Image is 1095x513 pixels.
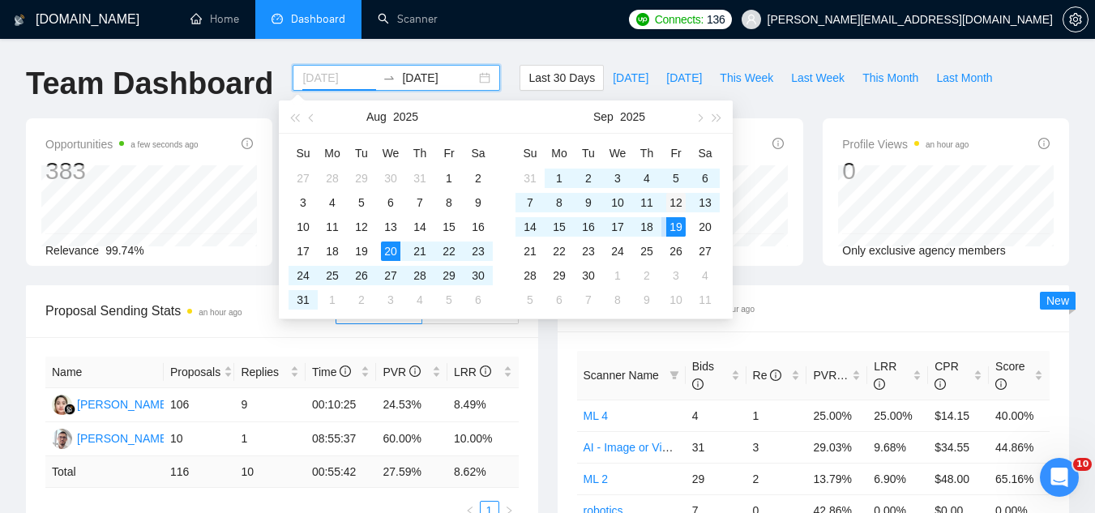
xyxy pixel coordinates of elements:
td: 2025-10-02 [632,263,661,288]
td: 2025-09-20 [691,215,720,239]
a: searchScanner [378,12,438,26]
div: 2 [352,290,371,310]
div: 27 [695,242,715,261]
td: 2025-09-09 [574,190,603,215]
td: 10.00% [447,422,519,456]
div: 5 [439,290,459,310]
a: ML 4 [584,409,609,422]
td: 2025-09-14 [515,215,545,239]
th: Su [515,140,545,166]
span: to [383,71,396,84]
td: 1 [234,422,306,456]
div: 3 [608,169,627,188]
td: 2025-08-30 [464,263,493,288]
div: 20 [381,242,400,261]
td: 2025-09-11 [632,190,661,215]
span: 136 [707,11,725,28]
span: dashboard [272,13,283,24]
div: 6 [550,290,569,310]
span: info-circle [340,366,351,377]
a: setting [1063,13,1089,26]
td: 2025-09-02 [347,288,376,312]
td: 2025-08-25 [318,263,347,288]
span: [DATE] [613,69,648,87]
div: 17 [293,242,313,261]
span: Last 30 Days [528,69,595,87]
div: 5 [520,290,540,310]
a: ML 2 [584,472,609,485]
time: an hour ago [712,305,755,314]
td: 3 [746,431,807,463]
a: VW[PERSON_NAME] [52,397,170,410]
span: PVR [813,369,851,382]
td: 2025-10-04 [691,263,720,288]
td: 2025-08-31 [289,288,318,312]
td: 2025-09-03 [603,166,632,190]
iframe: Intercom live chat [1040,458,1079,497]
div: 9 [579,193,598,212]
span: LRR [874,360,896,391]
span: info-circle [1038,138,1050,149]
div: 10 [293,217,313,237]
div: 11 [695,290,715,310]
div: 9 [637,290,657,310]
div: 26 [352,266,371,285]
td: 25.00% [806,400,867,431]
div: 2 [637,266,657,285]
td: 2025-08-05 [347,190,376,215]
div: 13 [695,193,715,212]
td: 2025-09-06 [691,166,720,190]
td: 2025-08-09 [464,190,493,215]
div: 22 [439,242,459,261]
span: info-circle [692,378,704,390]
a: AI - Image or Video, convolutional [584,441,754,454]
span: Opportunities [45,135,199,154]
th: Su [289,140,318,166]
div: 2 [468,169,488,188]
th: Replies [234,357,306,388]
td: 2025-09-17 [603,215,632,239]
button: Aug [366,100,387,133]
span: user [746,14,757,25]
div: 23 [579,242,598,261]
td: 116 [164,456,235,488]
span: Bids [692,360,714,391]
td: 2025-09-03 [376,288,405,312]
td: 40.00% [989,400,1050,431]
div: 7 [579,290,598,310]
th: Fr [661,140,691,166]
div: 24 [608,242,627,261]
button: 2025 [620,100,645,133]
td: 2025-08-20 [376,239,405,263]
button: Sep [593,100,614,133]
div: 27 [293,169,313,188]
td: 2025-10-07 [574,288,603,312]
div: 17 [608,217,627,237]
span: Last Week [791,69,845,87]
div: 19 [666,217,686,237]
td: 2025-08-02 [464,166,493,190]
td: 9 [234,388,306,422]
td: 2025-08-17 [289,239,318,263]
td: 2025-08-10 [289,215,318,239]
input: End date [402,69,476,87]
span: Connects: [655,11,704,28]
div: 28 [410,266,430,285]
th: Mo [318,140,347,166]
button: This Month [853,65,927,91]
td: 8.49% [447,388,519,422]
td: 1 [746,400,807,431]
td: 2025-08-11 [318,215,347,239]
div: 8 [608,290,627,310]
div: 23 [468,242,488,261]
span: info-circle [770,370,781,381]
div: [PERSON_NAME] [77,395,170,413]
td: 9.68% [867,431,928,463]
td: 2025-09-25 [632,239,661,263]
td: 106 [164,388,235,422]
td: 2025-09-01 [318,288,347,312]
div: 14 [410,217,430,237]
img: logo [14,7,25,33]
th: We [376,140,405,166]
a: homeHome [190,12,239,26]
